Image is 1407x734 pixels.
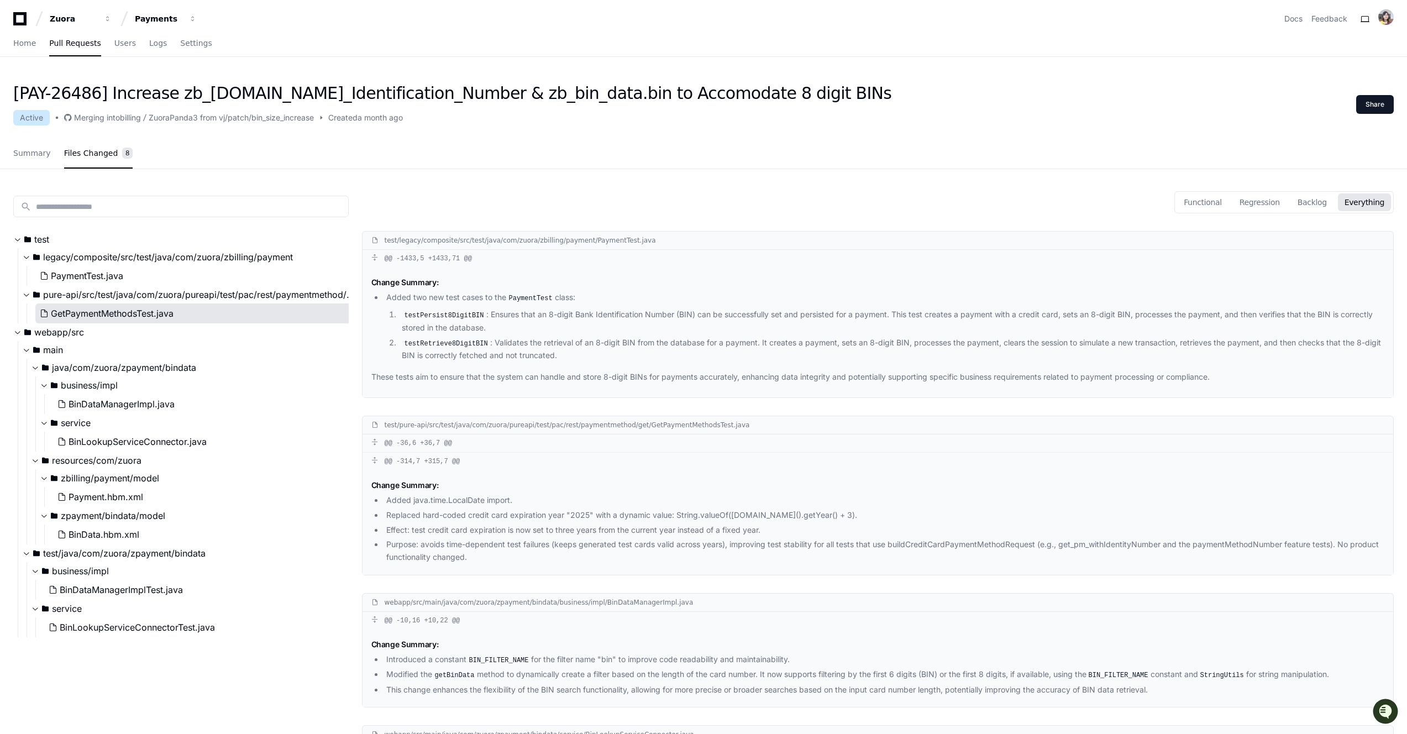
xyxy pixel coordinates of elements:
[69,528,139,541] span: BinData.hbm.xml
[42,454,49,467] svg: Directory
[114,40,136,46] span: Users
[130,9,201,29] button: Payments
[31,600,349,617] button: service
[1233,193,1287,211] button: Regression
[120,112,141,123] div: billing
[60,583,183,596] span: BinDataManagerImplTest.java
[110,116,134,124] span: Pylon
[51,509,57,522] svg: Directory
[33,547,40,560] svg: Directory
[1291,193,1334,211] button: Backlog
[384,538,1385,564] li: Purpose: avoids time-dependent test failures (keeps generated test cards valid across years), imp...
[61,379,118,392] span: business/impl
[328,112,358,123] span: Created
[31,562,349,580] button: business/impl
[40,376,349,394] button: business/impl
[385,598,694,607] div: webapp/src/main/java/com/zuora/zpayment/bindata/business/impl/BinDataManagerImpl.java
[24,233,31,246] svg: Directory
[42,361,49,374] svg: Directory
[60,621,215,634] span: BinLookupServiceConnectorTest.java
[64,150,118,156] span: Files Changed
[135,13,182,24] div: Payments
[149,112,314,123] div: ZuoraPanda3 from vj/patch/bin_size_increase
[1086,670,1151,680] code: BIN_FILTER_NAME
[51,269,123,282] span: PaymentTest.java
[45,9,116,29] button: Zuora
[35,303,351,323] button: GetPaymentMethodsTest.java
[13,230,349,248] button: test
[61,471,159,485] span: zbilling/payment/model
[398,337,1384,362] li: : Validates the retrieval of an 8-digit BIN from the database for a payment. It creates a payment...
[384,509,1385,522] li: Replaced hard-coded credit card expiration year "2025" with a dynamic value: String.valueOf([DOMA...
[1311,13,1347,24] button: Feedback
[13,40,36,46] span: Home
[180,31,212,56] a: Settings
[51,379,57,392] svg: Directory
[384,653,1385,667] li: Introduced a constant for the filter name "bin" to improve code readability and maintainability.
[384,684,1385,696] li: This change enhances the flexibility of the BIN search functionality, allowing for more precise o...
[149,40,167,46] span: Logs
[69,490,143,504] span: Payment.hbm.xml
[384,494,1385,507] li: Added java.time.LocalDate import.
[1177,193,1229,211] button: Functional
[74,112,120,123] div: Merging into
[52,564,109,578] span: business/impl
[53,394,342,414] button: BinDataManagerImpl.java
[31,452,349,469] button: resources/com/zuora
[114,31,136,56] a: Users
[398,308,1384,334] li: : Ensures that an 8-digit Bank Identification Number (BIN) can be successfully set and persisted ...
[384,524,1385,537] li: Effect: test credit card expiration is now set to three years from the current year instead of a ...
[385,421,750,429] div: test/pure-api/src/test/java/com/zuora/pureapi/test/pac/rest/paymentmethod/get/GetPaymentMethodsTe...
[466,656,531,665] code: BIN_FILTER_NAME
[51,471,57,485] svg: Directory
[371,371,1385,384] p: These tests aim to ensure that the system can handle and store 8-digit BINs for payments accurate...
[61,416,91,429] span: service
[358,112,403,123] span: a month ago
[43,250,293,264] span: legacy/composite/src/test/java/com/zuora/zbilling/payment
[13,323,349,341] button: webapp/src
[52,602,82,615] span: service
[34,233,49,246] span: test
[371,639,439,649] span: Change Summary:
[1356,95,1394,114] button: Share
[363,612,1394,630] div: @@ -10,16 +10,22 @@
[149,31,167,56] a: Logs
[53,525,342,544] button: BinData.hbm.xml
[22,248,358,266] button: legacy/composite/src/test/java/com/zuora/zbilling/payment
[43,343,63,356] span: main
[49,31,101,56] a: Pull Requests
[34,326,84,339] span: webapp/src
[11,44,201,62] div: Welcome
[371,480,439,490] span: Change Summary:
[363,434,1394,452] div: @@ -36,6 +36,7 @@
[1338,193,1391,211] button: Everything
[43,547,206,560] span: test/java/com/zuora/zpayment/bindata
[49,40,101,46] span: Pull Requests
[385,236,656,245] div: test/legacy/composite/src/test/java/com/zuora/zbilling/payment/PaymentTest.java
[13,110,50,125] div: Active
[61,509,165,522] span: zpayment/bindata/model
[40,414,349,432] button: service
[122,148,133,159] span: 8
[69,435,207,448] span: BinLookupServiceConnector.java
[42,564,49,578] svg: Directory
[11,82,31,102] img: 1756235613930-3d25f9e4-fa56-45dd-b3ad-e072dfbd1548
[371,277,439,287] span: Change Summary:
[38,82,181,93] div: Start new chat
[69,397,175,411] span: BinDataManagerImpl.java
[13,150,51,156] span: Summary
[38,93,140,102] div: We're available if you need us!
[52,454,141,467] span: resources/com/zuora
[50,13,97,24] div: Zuora
[31,359,349,376] button: java/com/zuora/zpayment/bindata
[33,343,40,356] svg: Directory
[43,288,358,301] span: pure-api/src/test/java/com/zuora/pureapi/test/pac/rest/paymentmethod/get
[13,83,891,103] h1: [PAY-26486] Increase zb_[DOMAIN_NAME]_Identification_Number & zb_bin_data.bin to Accomodate 8 dig...
[384,291,1385,362] li: Added two new test cases to the class:
[1372,698,1401,727] iframe: Open customer support
[506,293,554,303] code: PaymentTest
[44,580,342,600] button: BinDataManagerImplTest.java
[22,341,349,359] button: main
[22,286,358,303] button: pure-api/src/test/java/com/zuora/pureapi/test/pac/rest/paymentmethod/get
[24,326,31,339] svg: Directory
